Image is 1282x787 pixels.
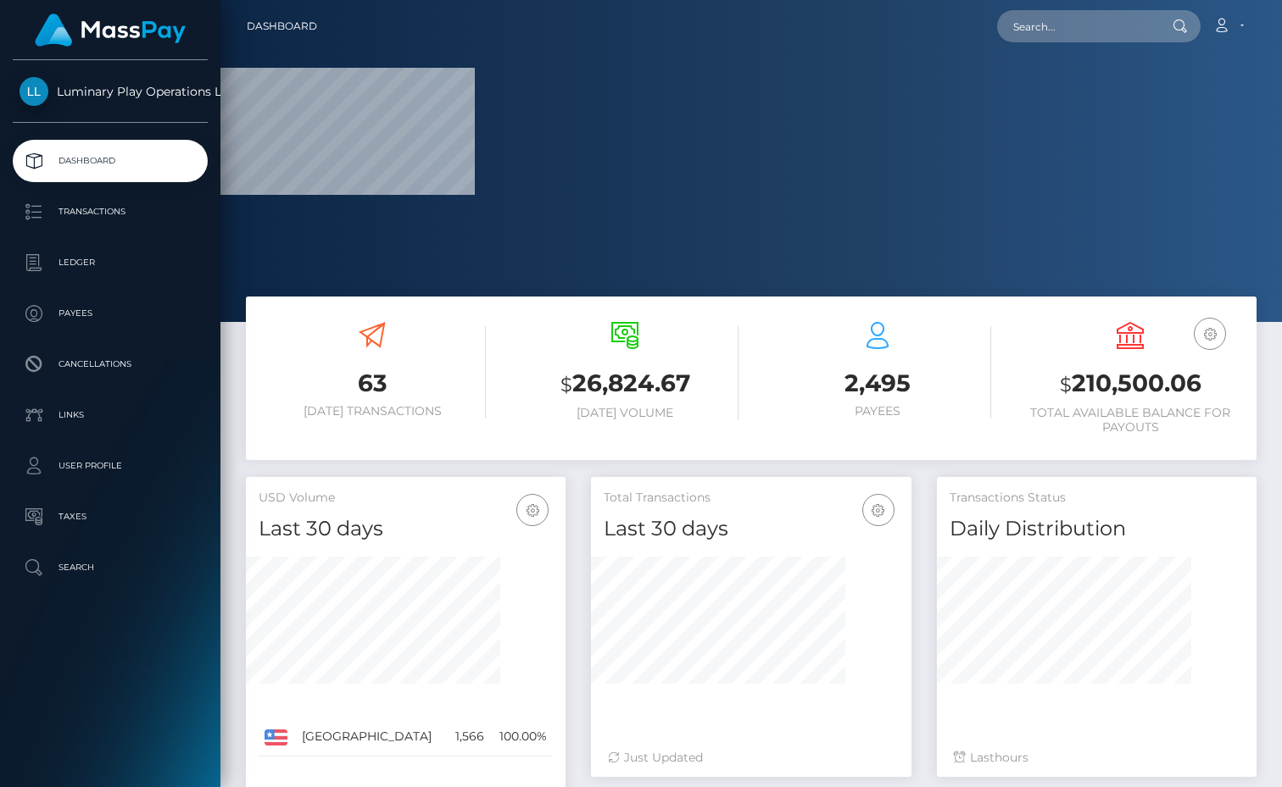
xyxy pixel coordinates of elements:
[20,199,201,224] p: Transactions
[1017,406,1244,435] h6: Total Available Balance for Payouts
[490,718,554,757] td: 100.00%
[20,402,201,428] p: Links
[296,718,447,757] td: [GEOGRAPHIC_DATA]
[259,490,553,507] h5: USD Volume
[997,10,1157,42] input: Search...
[20,250,201,275] p: Ledger
[604,514,898,544] h4: Last 30 days
[20,504,201,529] p: Taxes
[511,367,739,402] h3: 26,824.67
[20,148,201,174] p: Dashboard
[950,514,1244,544] h4: Daily Distribution
[20,301,201,326] p: Payees
[13,191,208,233] a: Transactions
[608,749,894,767] div: Just Updated
[35,14,186,47] img: MassPay Logo
[13,496,208,538] a: Taxes
[13,140,208,182] a: Dashboard
[259,404,486,418] h6: [DATE] Transactions
[20,555,201,580] p: Search
[13,394,208,436] a: Links
[13,445,208,487] a: User Profile
[1060,373,1072,396] small: $
[764,367,991,400] h3: 2,495
[447,718,490,757] td: 1,566
[265,729,287,745] img: US.png
[20,352,201,377] p: Cancellations
[604,490,898,507] h5: Total Transactions
[511,406,739,420] h6: [DATE] Volume
[13,546,208,589] a: Search
[247,8,317,44] a: Dashboard
[259,514,553,544] h4: Last 30 days
[1017,367,1244,402] h3: 210,500.06
[954,749,1240,767] div: Last hours
[259,367,486,400] h3: 63
[13,292,208,335] a: Payees
[13,241,208,284] a: Ledger
[20,77,48,106] img: Luminary Play Operations Limited
[950,490,1244,507] h5: Transactions Status
[764,404,991,418] h6: Payees
[13,343,208,385] a: Cancellations
[13,84,208,99] span: Luminary Play Operations Limited
[560,373,572,396] small: $
[20,453,201,479] p: User Profile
